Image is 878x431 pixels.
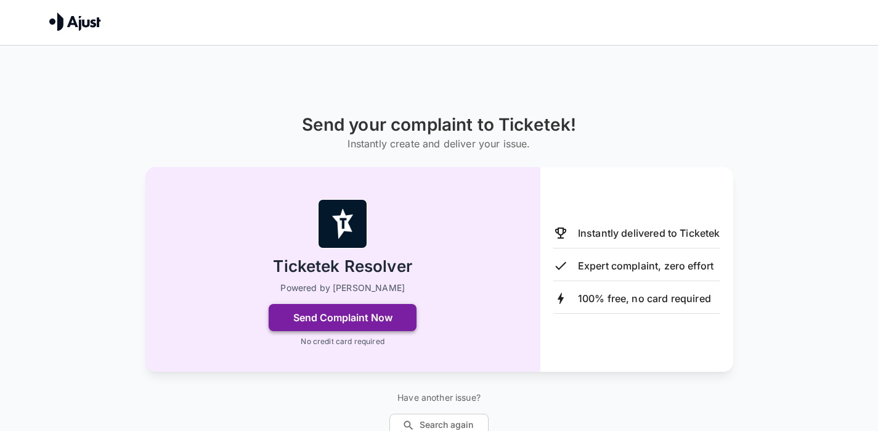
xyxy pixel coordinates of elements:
h2: Ticketek Resolver [273,256,412,277]
p: Have another issue? [389,392,489,404]
h6: Instantly create and deliver your issue. [302,135,577,152]
img: Ticketek [318,199,367,248]
button: Send Complaint Now [269,304,417,331]
p: No credit card required [301,336,384,347]
p: 100% free, no card required [578,291,711,306]
p: Expert complaint, zero effort [578,258,713,273]
h1: Send your complaint to Ticketek! [302,115,577,135]
p: Powered by [PERSON_NAME] [280,282,405,294]
p: Instantly delivered to Ticketek [578,226,720,240]
img: Ajust [49,12,101,31]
